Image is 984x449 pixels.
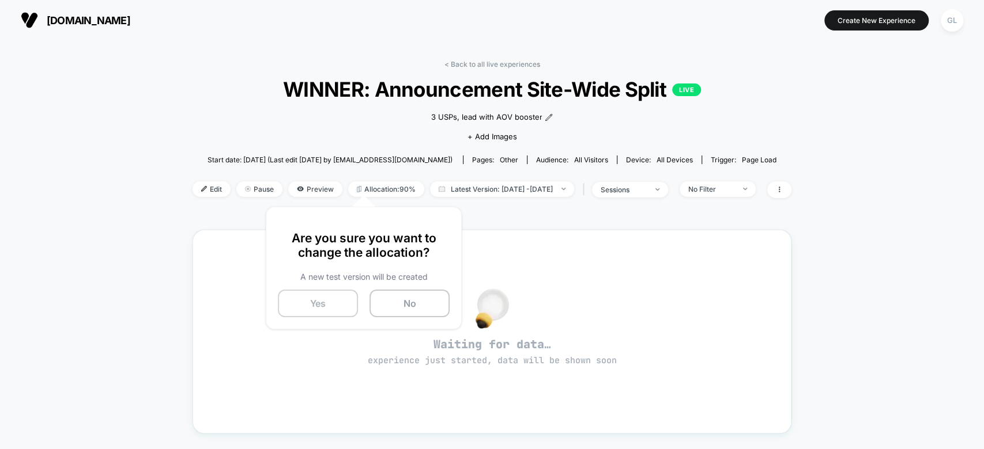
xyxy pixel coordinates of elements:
[824,10,929,31] button: Create New Experience
[47,14,130,26] span: [DOMAIN_NAME]
[467,132,516,141] span: + Add Images
[368,355,617,366] span: experience just started, data will be shown soon
[288,181,342,197] span: Preview
[655,188,659,191] img: end
[348,181,424,197] span: Allocation: 90%
[742,155,776,164] span: Page Load
[223,77,761,101] span: WINNER: Announcement Site-Wide Split
[472,155,518,164] div: Pages:
[431,112,542,123] span: 3 USPs, lead with AOV booster
[278,231,450,260] p: Are you sure you want to change the allocation?
[245,186,251,192] img: end
[743,188,747,190] img: end
[561,188,565,190] img: end
[941,9,963,32] div: GL
[278,290,358,317] button: Yes
[17,11,134,29] button: [DOMAIN_NAME]
[236,181,282,197] span: Pause
[278,272,450,281] p: A new test version will be created
[21,12,38,29] img: Visually logo
[357,186,361,192] img: rebalance
[193,181,231,197] span: Edit
[672,83,701,96] p: LIVE
[208,155,453,164] span: Start date: [DATE] (Last edit [DATE] by [EMAIL_ADDRESS][DOMAIN_NAME])
[444,60,540,69] a: < Back to all live experiences
[617,155,702,164] span: Device:
[580,181,592,198] span: |
[430,181,574,197] span: Latest Version: [DATE] - [DATE]
[601,185,647,194] div: sessions
[937,9,967,32] button: GL
[574,155,608,164] span: All Visitors
[213,337,771,367] span: Waiting for data…
[476,288,509,329] img: no_data
[201,186,207,192] img: edit
[657,155,693,164] span: all devices
[439,186,445,192] img: calendar
[711,155,776,164] div: Trigger:
[500,155,518,164] span: other
[370,290,450,317] button: No
[688,185,734,193] div: No Filter
[536,155,608,164] div: Audience:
